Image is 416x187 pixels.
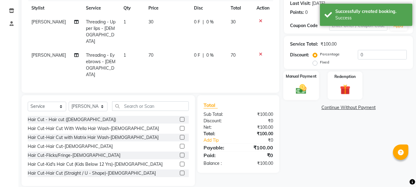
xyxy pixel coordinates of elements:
span: Threading - Upper lips - [DEMOGRAPHIC_DATA] [86,19,115,44]
div: Discount: [290,52,309,58]
span: Total [204,102,218,108]
span: 1 [123,52,126,58]
img: _gift.svg [337,83,353,96]
div: Total: [199,131,238,137]
div: Coupon Code [290,22,329,29]
span: 0 F [194,19,200,25]
div: ₹100.00 [238,124,278,131]
a: Add Tip [199,137,245,144]
div: ₹100.00 [238,131,278,137]
div: Paid: [199,152,238,159]
img: _cash.svg [293,83,310,95]
div: Points: [290,9,304,16]
span: [PERSON_NAME] [31,52,66,58]
div: ₹100.00 [238,144,278,151]
th: Total [227,1,253,15]
span: 70 [231,52,236,58]
th: Stylist [28,1,82,15]
div: Hair Cut-Flicks/Fringe-[DEMOGRAPHIC_DATA] [28,152,120,159]
div: Successfully created booking. [335,8,408,15]
div: Payable: [199,144,238,151]
span: [PERSON_NAME] [31,19,66,25]
div: Net: [199,124,238,131]
div: Hair Cut-Kid's Hair Cut (Kids Below 12 Yrs)-[DEMOGRAPHIC_DATA] [28,161,163,168]
span: 30 [231,19,236,25]
span: | [203,19,204,25]
div: Hair Cut-Hair Cut (Straight / U - Shape)-[DEMOGRAPHIC_DATA] [28,170,156,177]
div: Success [335,15,408,21]
span: 0 F [194,52,200,59]
th: Action [253,1,273,15]
button: Apply [390,21,407,30]
span: | [203,52,204,59]
div: Last Visit: [290,0,311,7]
label: Redemption [334,74,356,79]
th: Disc [190,1,227,15]
div: Hair Cut-Hair Cut-[DEMOGRAPHIC_DATA] [28,143,113,150]
a: Continue Without Payment [285,104,412,111]
span: 0 % [206,52,214,59]
div: ₹100.00 [238,111,278,118]
input: Search or Scan [112,101,189,111]
th: Price [145,1,190,15]
div: Sub Total: [199,111,238,118]
div: Discount: [199,118,238,124]
th: Service [82,1,120,15]
span: 1 [123,19,126,25]
div: ₹0 [245,137,278,144]
label: Fixed [320,59,329,65]
div: ₹100.00 [238,160,278,167]
span: Threading - Eyebrows - [DEMOGRAPHIC_DATA] [86,52,115,77]
div: ₹0 [238,152,278,159]
div: ₹100.00 [321,41,337,47]
span: 70 [148,52,153,58]
div: Balance : [199,160,238,167]
label: Manual Payment [286,73,317,79]
span: 30 [148,19,153,25]
th: Qty [120,1,145,15]
div: ₹0 [238,118,278,124]
div: 0 [305,9,308,16]
div: Hair Cut-Hair Cut with Matrix Hair Wash-[DEMOGRAPHIC_DATA] [28,134,159,141]
div: Hair Cut - Hair cut ([DEMOGRAPHIC_DATA]) [28,116,116,123]
div: Hair Cut-Hair Cut With Wella Hair Wash-[DEMOGRAPHIC_DATA] [28,125,159,132]
label: Percentage [320,51,340,57]
div: Service Total: [290,41,318,47]
span: 0 % [206,19,214,25]
div: [DATE] [312,0,325,7]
